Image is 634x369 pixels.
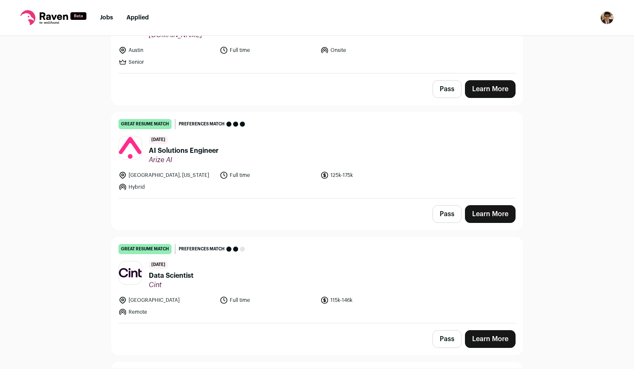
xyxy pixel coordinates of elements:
[220,46,316,54] li: Full time
[118,46,215,54] li: Austin
[465,205,516,223] a: Learn More
[220,171,316,179] li: Full time
[149,136,168,144] span: [DATE]
[119,268,142,278] img: c1dc070c250b4101417112787eb572b6c51eb6af1a3dfa70db6434c109b5039f.png
[149,146,219,156] span: AI Solutions Engineer
[433,80,462,98] button: Pass
[433,205,462,223] button: Pass
[118,183,215,191] li: Hybrid
[149,271,193,281] span: Data Scientist
[100,15,113,21] a: Jobs
[118,58,215,66] li: Senior
[465,80,516,98] a: Learn More
[600,11,614,24] button: Open dropdown
[320,171,416,179] li: 125k-175k
[126,15,149,21] a: Applied
[118,119,172,129] div: great resume match
[118,244,172,254] div: great resume match
[112,112,522,198] a: great resume match Preferences match [DATE] AI Solutions Engineer Arize AI [GEOGRAPHIC_DATA], [US...
[600,11,614,24] img: 10210514-medium_jpg
[118,171,215,179] li: [GEOGRAPHIC_DATA], [US_STATE]
[220,296,316,304] li: Full time
[118,296,215,304] li: [GEOGRAPHIC_DATA]
[149,156,219,164] span: Arize AI
[119,137,142,159] img: 2df527b1dfcb790529c64001013ccbc3539c789b473105b6e2e89f297ed17cd8.png
[112,237,522,323] a: great resume match Preferences match [DATE] Data Scientist Cint [GEOGRAPHIC_DATA] Full time 115k-...
[118,308,215,316] li: Remote
[320,46,416,54] li: Onsite
[179,245,225,253] span: Preferences match
[320,296,416,304] li: 115k-146k
[433,330,462,348] button: Pass
[465,330,516,348] a: Learn More
[179,120,225,128] span: Preferences match
[149,261,168,269] span: [DATE]
[149,281,193,289] span: Cint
